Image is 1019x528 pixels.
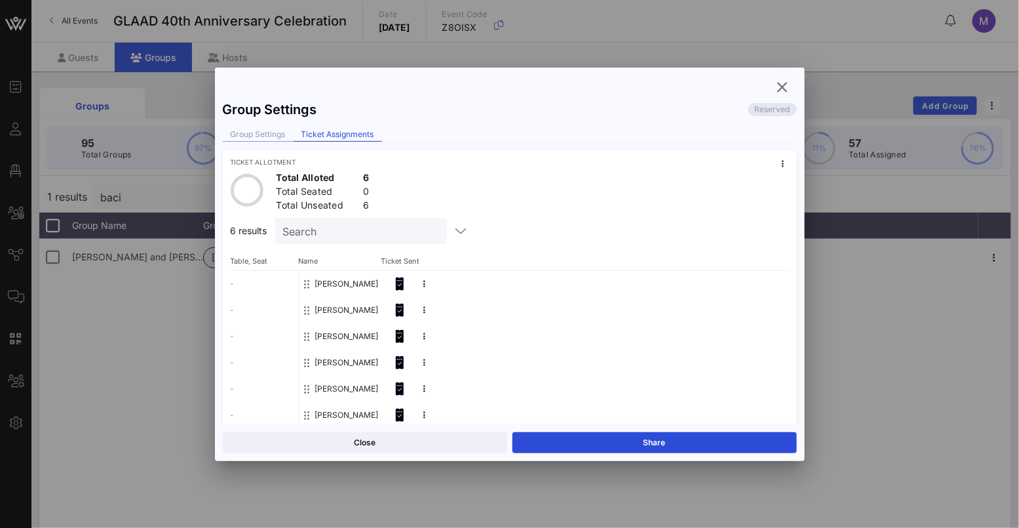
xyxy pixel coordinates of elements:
div: 6 [364,199,370,215]
button: [PERSON_NAME] [315,350,379,376]
span: Name [299,257,384,265]
div: Reserved [748,103,797,116]
div: Ticket Allotment [231,158,789,166]
span: 6 results [231,227,267,235]
span: Ticket Sent [381,257,412,265]
button: [PERSON_NAME] [315,402,379,428]
div: Group Settings [223,128,294,142]
div: Total Alloted [277,171,358,188]
span: Table, Seat [231,257,299,265]
div: Total Unseated [277,199,358,215]
button: Close [223,432,507,453]
div: Total Seated [277,185,358,201]
div: Group Settings [223,102,317,117]
button: [PERSON_NAME] [315,376,379,402]
div: 0 [364,185,370,201]
div: 6 [364,171,370,188]
button: [PERSON_NAME] [315,271,379,297]
button: Share [512,432,797,453]
button: [PERSON_NAME] [315,323,379,350]
button: [PERSON_NAME] [315,297,379,323]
